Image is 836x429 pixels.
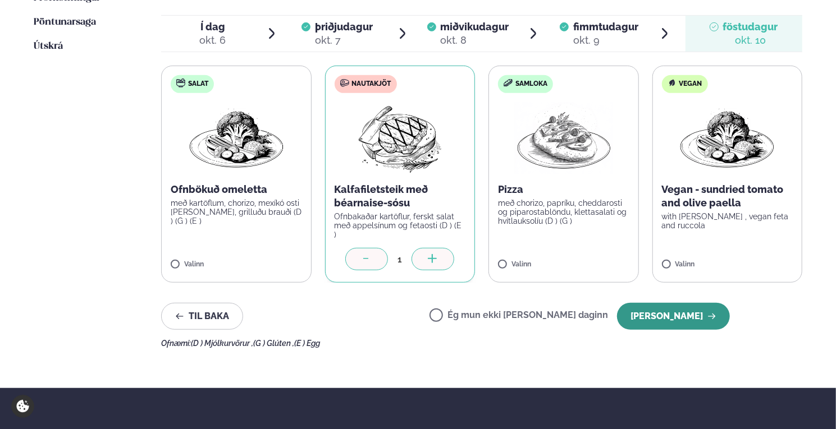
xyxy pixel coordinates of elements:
[662,212,793,230] p: with [PERSON_NAME] , vegan feta and ruccola
[11,395,34,418] a: Cookie settings
[253,339,294,348] span: (G ) Glúten ,
[188,80,208,89] span: Salat
[335,212,466,239] p: Ofnbakaðar kartöflur, ferskt salat með appelsínum og fetaosti (D ) (E )
[723,21,778,33] span: föstudagur
[441,34,509,47] div: okt. 8
[191,339,253,348] span: (D ) Mjólkurvörur ,
[573,21,638,33] span: fimmtudagur
[187,102,286,174] img: Vegan.png
[176,79,185,87] img: salad.svg
[678,102,776,174] img: Vegan.png
[34,40,63,53] a: Útskrá
[573,34,638,47] div: okt. 9
[199,34,226,47] div: okt. 6
[679,80,702,89] span: Vegan
[171,183,302,196] p: Ofnbökuð omeletta
[161,303,243,330] button: Til baka
[352,80,391,89] span: Nautakjöt
[723,34,778,47] div: okt. 10
[617,303,730,330] button: [PERSON_NAME]
[662,183,793,210] p: Vegan - sundried tomato and olive paella
[515,80,547,89] span: Samloka
[498,199,629,225] p: með chorizo, papríku, cheddarosti og piparostablöndu, klettasalati og hvítlauksolíu (D ) (G )
[335,183,466,210] p: Kalfafiletsteik með béarnaise-sósu
[34,41,63,51] span: Útskrá
[441,21,509,33] span: miðvikudagur
[504,79,513,87] img: sandwich-new-16px.svg
[388,253,412,266] div: 1
[514,102,613,174] img: Pizza-Bread.png
[315,34,373,47] div: okt. 7
[34,16,96,29] a: Pöntunarsaga
[161,339,802,348] div: Ofnæmi:
[199,20,226,34] span: Í dag
[340,79,349,87] img: beef.svg
[668,79,677,87] img: Vegan.svg
[315,21,373,33] span: þriðjudagur
[34,17,96,27] span: Pöntunarsaga
[350,102,450,174] img: Beef-Meat.png
[171,199,302,225] p: með kartöflum, chorizo, mexíkó osti [PERSON_NAME], grilluðu brauði (D ) (G ) (E )
[498,183,629,196] p: Pizza
[294,339,320,348] span: (E ) Egg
